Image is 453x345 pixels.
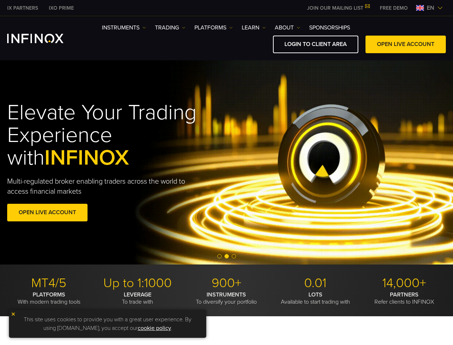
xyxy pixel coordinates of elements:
h1: Elevate Your Trading Experience with [7,101,240,169]
p: MT4/5 [7,275,91,291]
a: INFINOX Logo [7,34,80,43]
a: Instruments [102,23,146,32]
a: LOGIN TO CLIENT AREA [273,36,358,53]
a: Learn [242,23,266,32]
a: INFINOX [43,4,79,12]
strong: INSTRUMENTS [207,291,246,298]
span: Go to slide 3 [232,254,236,258]
p: To diversify your portfolio [185,291,268,305]
strong: PLATFORMS [33,291,65,298]
p: Up to 1:1000 [96,275,180,291]
a: SPONSORSHIPS [309,23,350,32]
p: 900+ [185,275,268,291]
span: en [424,4,437,12]
p: To trade with [96,291,180,305]
p: Refer clients to INFINOX [362,291,446,305]
a: JOIN OUR MAILING LIST [302,5,374,11]
p: 0.01 [274,275,357,291]
img: yellow close icon [11,312,16,317]
a: INFINOX [2,4,43,12]
p: With modern trading tools [7,291,91,305]
p: 14,000+ [362,275,446,291]
span: Go to slide 2 [225,254,229,258]
a: TRADING [155,23,185,32]
a: ABOUT [275,23,300,32]
p: Multi-regulated broker enabling traders across the world to access financial markets [7,176,193,197]
a: OPEN LIVE ACCOUNT [365,36,446,53]
strong: PARTNERS [390,291,419,298]
strong: LEVERAGE [124,291,151,298]
span: Go to slide 1 [217,254,222,258]
a: OPEN LIVE ACCOUNT [7,204,88,221]
p: Available to start trading with [274,291,357,305]
span: INFINOX [44,145,129,171]
a: cookie policy [138,325,171,332]
a: INFINOX MENU [374,4,413,12]
strong: LOTS [308,291,322,298]
a: PLATFORMS [194,23,233,32]
p: This site uses cookies to provide you with a great user experience. By using [DOMAIN_NAME], you a... [13,313,203,334]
